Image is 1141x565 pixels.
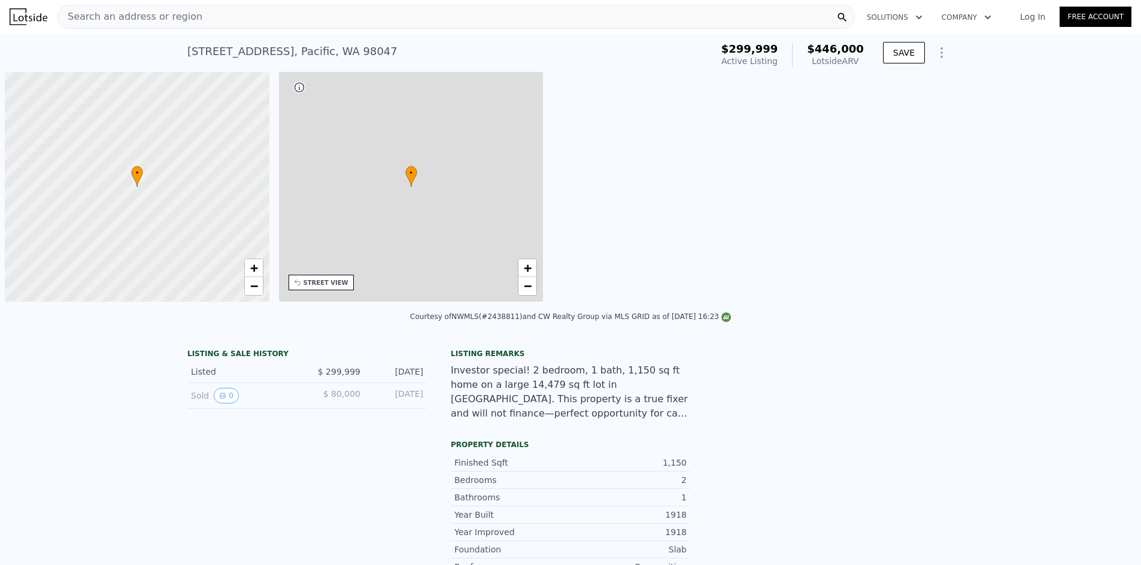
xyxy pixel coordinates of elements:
[250,260,257,275] span: +
[370,388,423,403] div: [DATE]
[524,260,532,275] span: +
[131,166,143,187] div: •
[405,168,417,178] span: •
[304,278,348,287] div: STREET VIEW
[570,543,687,555] div: Slab
[318,367,360,376] span: $ 299,999
[518,259,536,277] a: Zoom in
[405,166,417,187] div: •
[451,363,690,421] div: Investor special! 2 bedroom, 1 bath, 1,150 sq ft home on a large 14,479 sq ft lot in [GEOGRAPHIC_...
[857,7,932,28] button: Solutions
[250,278,257,293] span: −
[454,491,570,503] div: Bathrooms
[518,277,536,295] a: Zoom out
[454,543,570,555] div: Foundation
[10,8,47,25] img: Lotside
[721,312,731,322] img: NWMLS Logo
[1060,7,1131,27] a: Free Account
[245,259,263,277] a: Zoom in
[721,56,778,66] span: Active Listing
[454,457,570,469] div: Finished Sqft
[370,366,423,378] div: [DATE]
[187,43,397,60] div: [STREET_ADDRESS] , Pacific , WA 98047
[570,491,687,503] div: 1
[214,388,239,403] button: View historical data
[807,42,864,55] span: $446,000
[187,349,427,361] div: LISTING & SALE HISTORY
[570,509,687,521] div: 1918
[524,278,532,293] span: −
[191,388,298,403] div: Sold
[451,349,690,359] div: Listing remarks
[245,277,263,295] a: Zoom out
[451,440,690,449] div: Property details
[807,55,864,67] div: Lotside ARV
[191,366,298,378] div: Listed
[930,41,954,65] button: Show Options
[454,526,570,538] div: Year Improved
[570,526,687,538] div: 1918
[932,7,1001,28] button: Company
[1006,11,1060,23] a: Log In
[570,457,687,469] div: 1,150
[410,312,731,321] div: Courtesy of NWMLS (#2438811) and CW Realty Group via MLS GRID as of [DATE] 16:23
[58,10,202,24] span: Search an address or region
[454,509,570,521] div: Year Built
[323,389,360,399] span: $ 80,000
[721,42,778,55] span: $299,999
[454,474,570,486] div: Bedrooms
[570,474,687,486] div: 2
[131,168,143,178] span: •
[883,42,925,63] button: SAVE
